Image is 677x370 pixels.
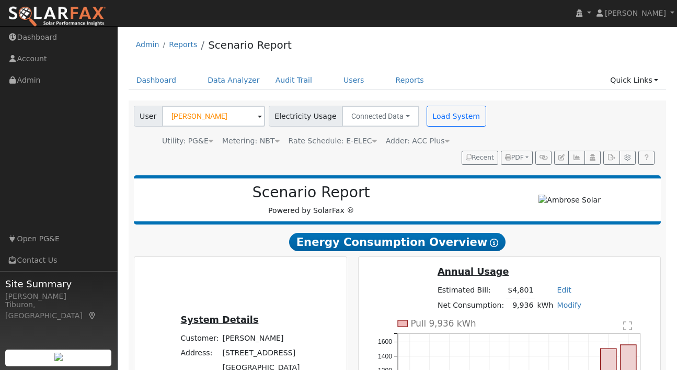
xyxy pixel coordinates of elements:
div: Tiburon, [GEOGRAPHIC_DATA] [5,299,112,321]
button: Load System [427,106,486,127]
a: Scenario Report [208,39,292,51]
a: Modify [557,301,582,309]
button: Login As [584,151,601,165]
input: Select a User [162,106,265,127]
button: Export Interval Data [603,151,619,165]
span: User [134,106,163,127]
span: Site Summary [5,277,112,291]
a: Reports [388,71,432,90]
a: Users [336,71,372,90]
a: Dashboard [129,71,185,90]
td: [PERSON_NAME] [221,331,302,346]
td: kWh [535,298,555,313]
td: Customer: [179,331,221,346]
button: Edit User [554,151,569,165]
button: Connected Data [342,106,419,127]
text: 1400 [378,353,392,360]
text:  [623,321,632,331]
a: Reports [169,40,197,49]
button: Recent [462,151,498,165]
a: Help Link [638,151,655,165]
button: Generate Report Link [535,151,552,165]
span: [PERSON_NAME] [605,9,666,17]
div: Utility: PG&E [162,136,213,147]
u: System Details [181,315,259,325]
td: $4,801 [506,283,535,298]
span: Electricity Usage [269,106,342,127]
td: 9,936 [506,298,535,313]
a: Edit [557,286,571,294]
div: [PERSON_NAME] [5,291,112,302]
td: Address: [179,346,221,361]
span: Alias: HETOUD [289,137,377,145]
img: retrieve [54,353,63,361]
button: Multi-Series Graph [568,151,584,165]
td: Net Consumption: [435,298,506,313]
text: 1600 [378,338,392,345]
div: Powered by SolarFax ® [139,184,484,216]
a: Quick Links [602,71,666,90]
a: Map [88,311,97,320]
td: [STREET_ADDRESS] [221,346,302,361]
a: Data Analyzer [200,71,268,90]
button: Settings [619,151,636,165]
button: PDF [501,151,533,165]
img: SolarFax [8,6,106,28]
u: Annual Usage [438,266,509,277]
span: PDF [505,154,524,161]
text: Pull 9,936 kWh [410,318,476,329]
img: Ambrose Solar [538,195,601,206]
div: Metering: NBT [222,136,280,147]
span: Energy Consumption Overview [289,233,506,252]
a: Audit Trail [268,71,320,90]
div: Adder: ACC Plus [386,136,450,147]
h2: Scenario Report [144,184,478,201]
i: Show Help [490,239,498,247]
a: Admin [136,40,159,49]
td: Estimated Bill: [435,283,506,298]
